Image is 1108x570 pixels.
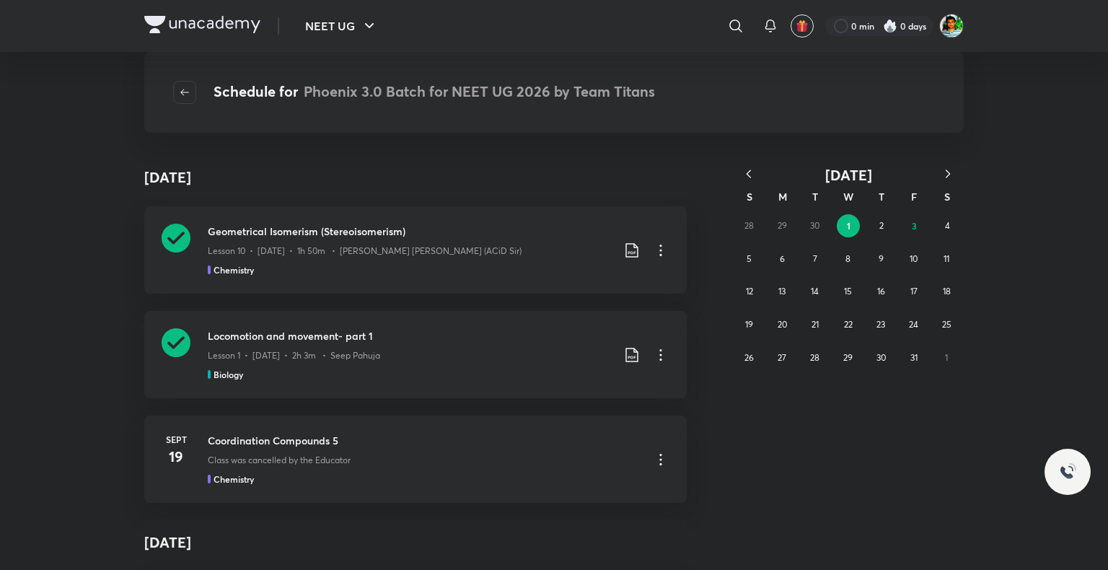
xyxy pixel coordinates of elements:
button: October 22, 2025 [837,313,860,336]
abbr: Tuesday [812,190,818,203]
button: October 12, 2025 [738,280,761,303]
button: October 19, 2025 [738,313,761,336]
img: Company Logo [144,16,260,33]
h4: Schedule for [214,81,655,104]
h5: Chemistry [214,473,254,486]
img: avatar [796,19,809,32]
abbr: October 3, 2025 [912,220,917,232]
abbr: October 30, 2025 [876,352,886,363]
h3: Coordination Compounds 5 [208,433,641,448]
button: October 14, 2025 [804,280,827,303]
button: October 26, 2025 [738,346,761,369]
button: October 4, 2025 [936,214,959,237]
button: October 16, 2025 [869,280,892,303]
p: Lesson 10 • [DATE] • 1h 50m • [PERSON_NAME] [PERSON_NAME] (ACiD Sir) [208,245,522,258]
abbr: October 11, 2025 [944,253,949,264]
abbr: October 13, 2025 [778,286,786,297]
button: October 17, 2025 [902,280,925,303]
abbr: October 6, 2025 [780,253,785,264]
abbr: October 7, 2025 [813,253,817,264]
button: October 1, 2025 [837,214,860,237]
abbr: October 25, 2025 [942,319,951,330]
abbr: Sunday [747,190,752,203]
button: October 9, 2025 [869,247,892,271]
h5: Biology [214,368,243,381]
button: avatar [791,14,814,38]
button: October 31, 2025 [902,346,925,369]
abbr: October 15, 2025 [844,286,852,297]
abbr: Monday [778,190,787,203]
h4: [DATE] [144,167,191,188]
abbr: October 9, 2025 [879,253,884,264]
abbr: October 14, 2025 [811,286,819,297]
abbr: October 4, 2025 [945,220,950,231]
abbr: October 26, 2025 [744,352,754,363]
abbr: Saturday [944,190,950,203]
button: October 27, 2025 [770,346,793,369]
abbr: Friday [911,190,917,203]
abbr: October 29, 2025 [843,352,853,363]
abbr: October 17, 2025 [910,286,918,297]
a: Geometrical Isomerism (Stereoisomerism)Lesson 10 • [DATE] • 1h 50m • [PERSON_NAME] [PERSON_NAME] ... [144,206,687,294]
button: October 2, 2025 [870,214,893,237]
abbr: October 24, 2025 [909,319,918,330]
button: October 30, 2025 [869,346,892,369]
button: October 5, 2025 [738,247,761,271]
a: Company Logo [144,16,260,37]
h3: Geometrical Isomerism (Stereoisomerism) [208,224,612,239]
button: October 24, 2025 [902,313,925,336]
button: October 23, 2025 [869,313,892,336]
button: October 21, 2025 [804,313,827,336]
h4: [DATE] [144,520,687,565]
img: streak [883,19,897,33]
button: October 11, 2025 [935,247,958,271]
abbr: October 8, 2025 [845,253,850,264]
abbr: October 31, 2025 [910,352,918,363]
a: Locomotion and movement- part 1Lesson 1 • [DATE] • 2h 3m • Seep PahujaBiology [144,311,687,398]
button: October 20, 2025 [770,313,793,336]
button: October 18, 2025 [935,280,958,303]
button: October 7, 2025 [804,247,827,271]
button: October 28, 2025 [804,346,827,369]
button: October 6, 2025 [770,247,793,271]
abbr: October 12, 2025 [746,286,753,297]
span: [DATE] [825,165,872,185]
a: Sept19Coordination Compounds 5Class was cancelled by the EducatorChemistry [144,416,687,503]
button: October 8, 2025 [837,247,860,271]
h3: Locomotion and movement- part 1 [208,328,612,343]
abbr: October 16, 2025 [877,286,885,297]
abbr: October 22, 2025 [844,319,853,330]
span: Phoenix 3.0 Batch for NEET UG 2026 by Team Titans [304,82,655,101]
p: Lesson 1 • [DATE] • 2h 3m • Seep Pahuja [208,349,380,362]
abbr: October 21, 2025 [812,319,819,330]
button: October 3, 2025 [903,214,926,237]
button: [DATE] [765,166,932,184]
abbr: October 23, 2025 [876,319,885,330]
button: October 15, 2025 [837,280,860,303]
button: October 25, 2025 [935,313,958,336]
p: Class was cancelled by the Educator [208,454,351,467]
abbr: October 28, 2025 [810,352,819,363]
img: Mehul Ghosh [939,14,964,38]
abbr: Wednesday [843,190,853,203]
abbr: October 10, 2025 [910,253,918,264]
button: October 13, 2025 [770,280,793,303]
button: October 10, 2025 [902,247,925,271]
abbr: October 2, 2025 [879,220,884,231]
h5: Chemistry [214,263,254,276]
h6: Sept [162,433,190,446]
abbr: October 5, 2025 [747,253,752,264]
abbr: October 19, 2025 [745,319,753,330]
abbr: October 20, 2025 [778,319,787,330]
abbr: October 1, 2025 [847,220,850,232]
img: ttu [1059,463,1076,481]
abbr: October 27, 2025 [778,352,786,363]
abbr: Thursday [879,190,884,203]
h4: 19 [162,446,190,468]
button: NEET UG [296,12,387,40]
button: October 29, 2025 [837,346,860,369]
abbr: October 18, 2025 [943,286,951,297]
